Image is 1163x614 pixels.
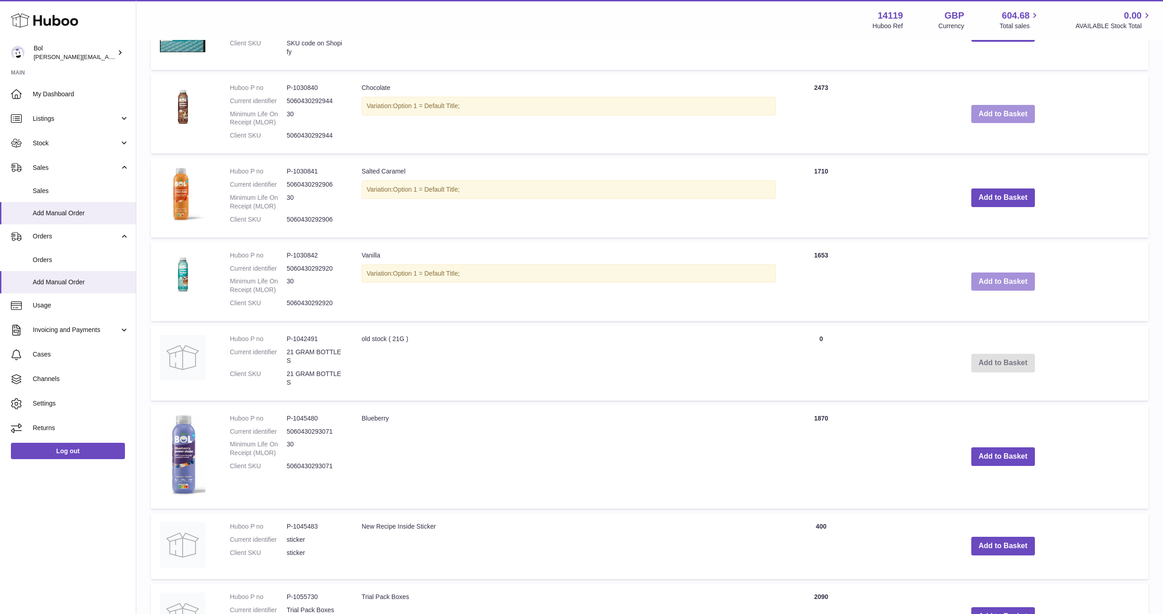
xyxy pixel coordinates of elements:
dd: 5060430292944 [287,131,343,140]
dt: Current identifier [230,264,287,273]
td: 1870 [785,405,858,509]
dt: Minimum Life On Receipt (MLOR) [230,193,287,211]
img: james.enever@bolfoods.com [11,46,25,59]
span: Stock [33,139,119,148]
img: Salted Caramel [160,167,205,226]
td: 0 [785,326,858,400]
dd: P-1042491 [287,335,343,343]
dt: Current identifier [230,348,287,365]
span: Sales [33,187,129,195]
td: Vanilla [353,242,785,321]
dt: Client SKU [230,131,287,140]
strong: 14119 [878,10,903,22]
dd: P-1055730 [287,593,343,601]
span: My Dashboard [33,90,129,99]
dt: Minimum Life On Receipt (MLOR) [230,277,287,294]
span: Channels [33,375,129,383]
span: Orders [33,232,119,241]
div: Variation: [362,97,776,115]
dt: Client SKU [230,39,287,56]
a: 604.68 Total sales [999,10,1040,30]
span: Total sales [999,22,1040,30]
dd: 5060430292920 [287,264,343,273]
div: Bol [34,44,115,61]
td: old stock ( 21G ) [353,326,785,400]
img: old stock ( 21G ) [160,335,205,380]
img: Blueberry [160,414,205,497]
td: Chocolate [353,74,785,153]
td: 2473 [785,74,858,153]
button: Add to Basket [971,105,1035,124]
dd: P-1030842 [287,251,343,260]
img: New Recipe Inside Sticker [160,522,205,568]
div: Currency [939,22,964,30]
span: Option 1 = Default Title; [393,270,460,277]
span: 0.00 [1124,10,1142,22]
dt: Current identifier [230,427,287,436]
dt: Client SKU [230,370,287,387]
td: 1653 [785,242,858,321]
dt: Huboo P no [230,167,287,176]
span: Option 1 = Default Title; [393,102,460,109]
span: AVAILABLE Stock Total [1075,22,1152,30]
dd: P-1045483 [287,522,343,531]
a: Log out [11,443,125,459]
span: 604.68 [1002,10,1029,22]
dt: Huboo P no [230,593,287,601]
td: Salted Caramel [353,158,785,237]
span: Settings [33,399,129,408]
dt: Huboo P no [230,335,287,343]
dd: 5060430293071 [287,427,343,436]
span: Usage [33,301,129,310]
dt: Client SKU [230,462,287,470]
span: [PERSON_NAME][EMAIL_ADDRESS][DOMAIN_NAME] [34,53,182,60]
span: Invoicing and Payments [33,326,119,334]
dd: 5060430293071 [287,462,343,470]
span: Sales [33,163,119,172]
td: 1710 [785,158,858,237]
dt: Current identifier [230,180,287,189]
dd: 30 [287,440,343,457]
button: Add to Basket [971,188,1035,207]
dt: Current identifier [230,535,287,544]
td: 400 [785,513,858,579]
div: Variation: [362,264,776,283]
dd: 5060430292906 [287,180,343,189]
dd: P-1045480 [287,414,343,423]
dt: Minimum Life On Receipt (MLOR) [230,110,287,127]
span: Returns [33,424,129,432]
span: Orders [33,256,129,264]
dd: 21 GRAM BOTTLES [287,348,343,365]
td: Blueberry [353,405,785,509]
dt: Huboo P no [230,522,287,531]
dd: 21 GRAM BOTTLES [287,370,343,387]
dd: P-1030841 [287,167,343,176]
div: Variation: [362,180,776,199]
span: Listings [33,114,119,123]
dt: Current identifier [230,97,287,105]
dt: Huboo P no [230,84,287,92]
button: Add to Basket [971,537,1035,555]
dd: SKU code on Shopify [287,39,343,56]
dd: sticker [287,535,343,544]
div: Huboo Ref [873,22,903,30]
dt: Minimum Life On Receipt (MLOR) [230,440,287,457]
span: Add Manual Order [33,209,129,218]
dt: Huboo P no [230,414,287,423]
span: Cases [33,350,129,359]
a: 0.00 AVAILABLE Stock Total [1075,10,1152,30]
td: New Recipe Inside Sticker [353,513,785,579]
dd: 30 [287,277,343,294]
dd: 30 [287,110,343,127]
dd: 5060430292944 [287,97,343,105]
span: Add Manual Order [33,278,129,287]
img: Vanilla [160,251,205,297]
button: Add to Basket [971,447,1035,466]
dd: 30 [287,193,343,211]
dt: Client SKU [230,299,287,307]
strong: GBP [944,10,964,22]
img: Chocolate [160,84,205,129]
dt: Client SKU [230,215,287,224]
dd: 5060430292906 [287,215,343,224]
dd: P-1030840 [287,84,343,92]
